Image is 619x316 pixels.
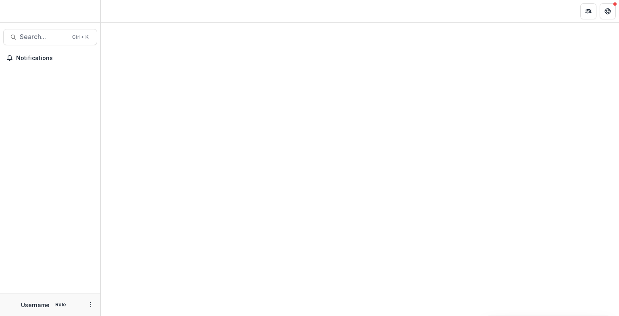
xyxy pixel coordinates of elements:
div: Ctrl + K [71,33,90,42]
button: Get Help [600,3,616,19]
button: More [86,300,96,310]
p: Role [53,301,69,308]
span: Search... [20,33,67,41]
nav: breadcrumb [104,5,138,17]
button: Partners [580,3,596,19]
span: Notifications [16,55,94,62]
button: Notifications [3,52,97,64]
button: Search... [3,29,97,45]
p: Username [21,301,50,309]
